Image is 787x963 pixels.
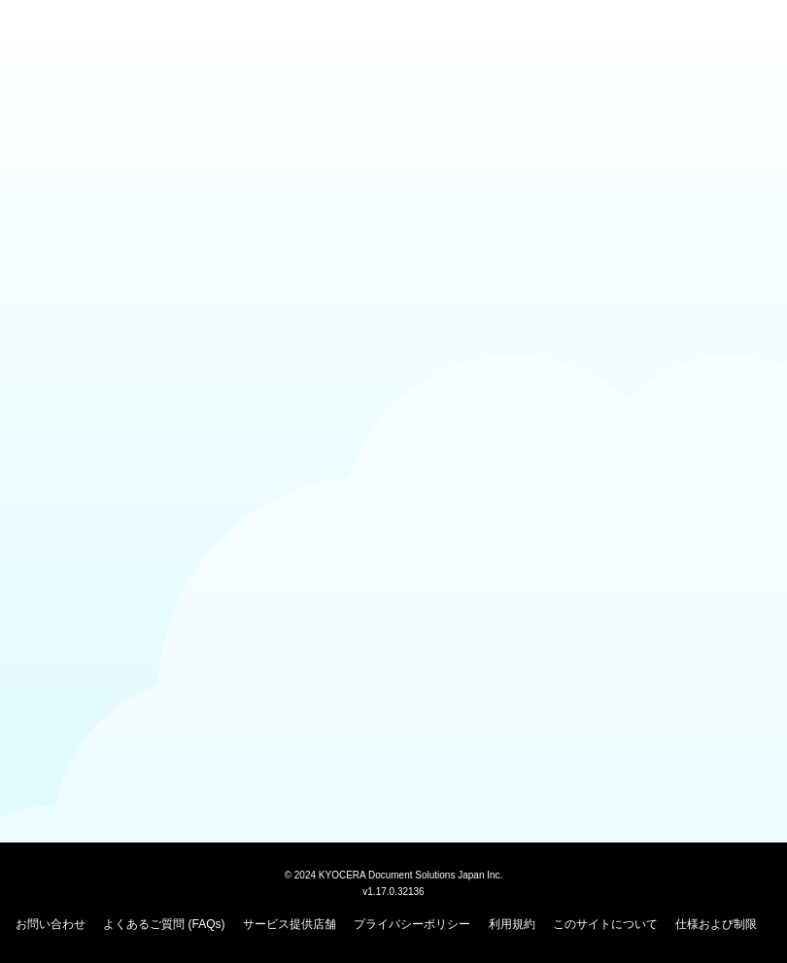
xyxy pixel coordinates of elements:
a: お問い合わせ [16,917,86,931]
span: © 2024 KYOCERA Document Solutions Japan Inc. [285,868,503,880]
a: 仕様および制限 [675,917,757,931]
a: このサイトについて [553,917,658,931]
a: よくあるご質問 (FAQs) [103,917,224,931]
a: 利用規約 [489,917,535,931]
span: v1.17.0.32136 [362,885,424,897]
a: サービス提供店舗 [243,917,336,931]
a: プライバシーポリシー [354,917,470,931]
